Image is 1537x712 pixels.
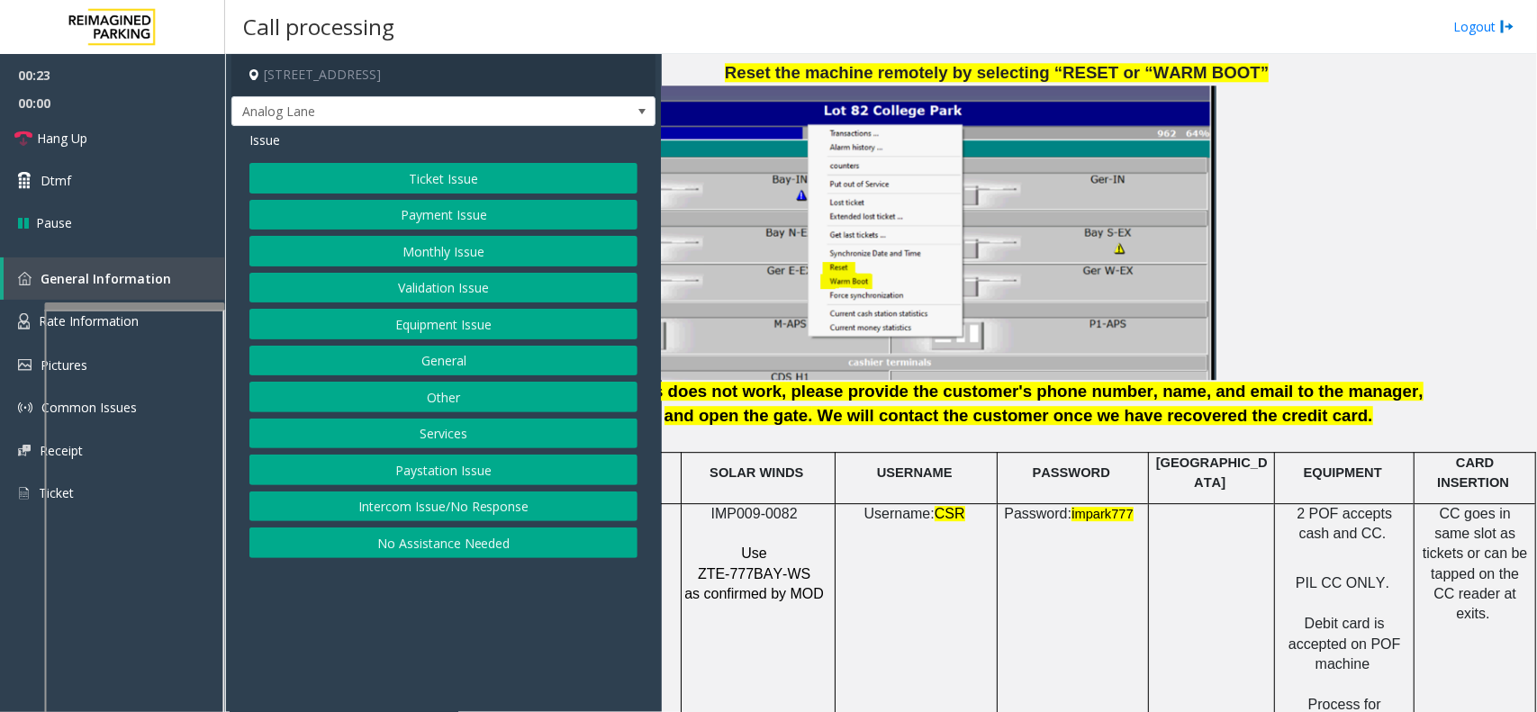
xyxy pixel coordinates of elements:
img: 'icon' [18,272,32,285]
span: Hang Up [37,129,87,148]
span: ZTE-777BAY-WS [698,566,810,581]
span: Debit card is accepted on POF machine [1288,616,1401,671]
button: General [249,346,637,376]
img: 'icon' [18,401,32,415]
h4: [STREET_ADDRESS] [231,54,655,96]
span: General Information [41,270,171,287]
span: PASSWORD [1033,465,1110,480]
span: Ticket [39,484,74,501]
span: CC goes in same slot as tickets or can be tapped on the CC reader at exits. [1423,506,1528,622]
span: Pause [36,213,72,232]
span: IMP009-0082 [711,506,798,521]
span: [GEOGRAPHIC_DATA] [1156,455,1268,490]
button: Intercom Issue/No Response [249,491,637,522]
span: CARD INSERTION [1437,455,1509,490]
h3: Call processing [234,5,403,49]
span: If this does not work, please provide the customer's phone number, name, and email to the manager... [619,382,1424,425]
span: Reset the machine remotely by selecting “RESET or “WARM BOOT” [725,63,1269,82]
img: 6a5207beee5048beaeece4d904780550.jpg [568,86,1216,380]
span: i [1071,506,1075,521]
span: Password: [1004,506,1071,521]
span: We will contact the customer once we have recovered the credit card. [818,406,1373,425]
button: Services [249,419,637,449]
span: PIL CC ONLY. [1296,575,1389,590]
span: mpark777 [1075,507,1134,521]
span: Issue [249,131,280,149]
button: Paystation Issue [249,455,637,485]
button: Other [249,382,637,412]
span: Common Issues [41,399,137,416]
span: Dtmf [41,171,71,190]
img: 'icon' [18,359,32,371]
img: 'icon' [18,485,30,501]
button: Validation Issue [249,273,637,303]
img: logout [1500,17,1514,36]
img: 'icon' [18,313,30,329]
span: Pictures [41,356,87,374]
span: EQUIPMENT [1304,465,1382,480]
span: Username: [864,506,935,521]
a: General Information [4,257,225,300]
button: Payment Issue [249,200,637,230]
span: Receipt [40,442,83,459]
img: 'icon' [18,445,31,456]
span: Rate Information [39,312,139,329]
button: Equipment Issue [249,309,637,339]
span: Use [741,545,766,561]
span: 2 POF accepts cash and CC. [1297,506,1392,541]
span: as confirmed by MOD [684,586,824,601]
button: Ticket Issue [249,163,637,194]
button: No Assistance Needed [249,527,637,558]
a: Logout [1453,17,1514,36]
span: SOLAR WINDS [710,465,803,480]
span: CSR [935,506,965,521]
button: Monthly Issue [249,236,637,266]
span: USERNAME [877,465,953,480]
span: Analog Lane [232,97,570,126]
